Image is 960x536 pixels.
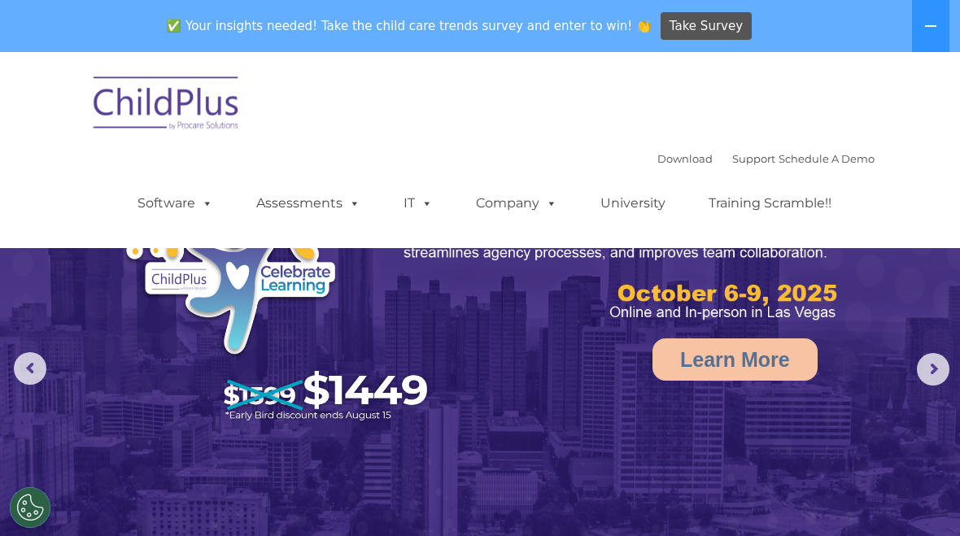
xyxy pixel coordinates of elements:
[692,187,848,220] a: Training Scramble!!
[652,338,818,381] a: Learn More
[460,187,574,220] a: Company
[879,458,960,536] iframe: Chat Widget
[657,152,713,165] a: Download
[387,187,449,220] a: IT
[160,11,658,42] span: ✅ Your insights needed! Take the child care trends survey and enter to win! 👏
[85,65,248,146] img: ChildPlus by Procare Solutions
[779,152,875,165] a: Schedule A Demo
[657,152,875,165] font: |
[121,187,229,220] a: Software
[670,12,743,41] span: Take Survey
[584,187,682,220] a: University
[732,152,775,165] a: Support
[661,12,753,41] a: Take Survey
[10,487,50,528] button: Cookies Settings
[240,187,377,220] a: Assessments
